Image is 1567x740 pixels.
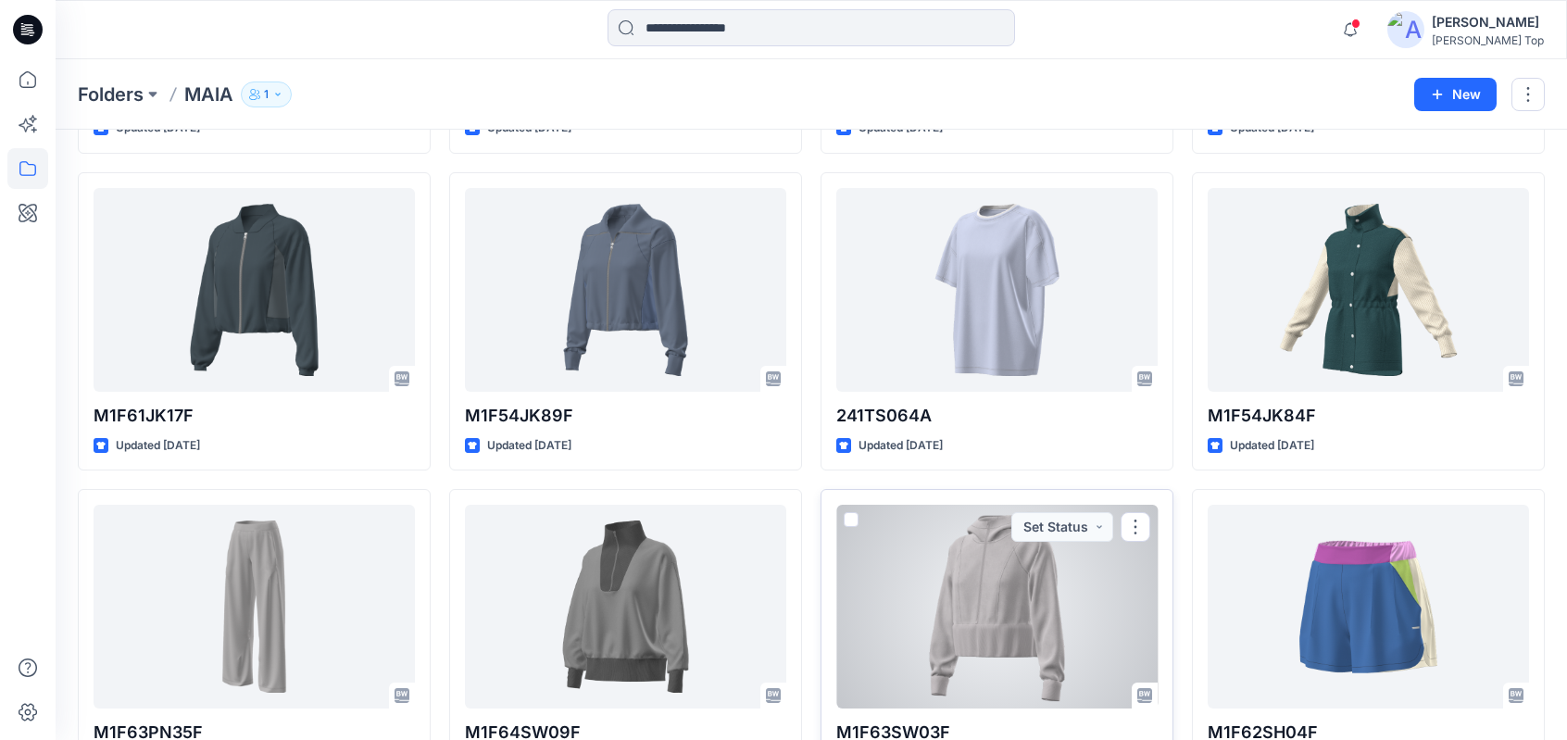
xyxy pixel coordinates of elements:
[836,188,1158,392] a: 241TS064A
[1387,11,1424,48] img: avatar
[465,505,786,709] a: M1F64SW09F
[94,403,415,429] p: M1F61JK17F
[1208,188,1529,392] a: M1F54JK84F
[116,436,200,456] p: Updated [DATE]
[184,82,233,107] p: MAlA
[241,82,292,107] button: 1
[1414,78,1497,111] button: New
[836,505,1158,709] a: M1F63SW03F
[1432,33,1544,47] div: [PERSON_NAME] Top
[465,188,786,392] a: M1F54JK89F
[1230,436,1314,456] p: Updated [DATE]
[94,188,415,392] a: M1F61JK17F
[94,505,415,709] a: M1F63PN35F
[859,436,943,456] p: Updated [DATE]
[264,84,269,105] p: 1
[78,82,144,107] a: Folders
[836,403,1158,429] p: 241TS064A
[465,403,786,429] p: M1F54JK89F
[487,436,571,456] p: Updated [DATE]
[1208,505,1529,709] a: M1F62SH04F
[1432,11,1544,33] div: [PERSON_NAME]
[1208,403,1529,429] p: M1F54JK84F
